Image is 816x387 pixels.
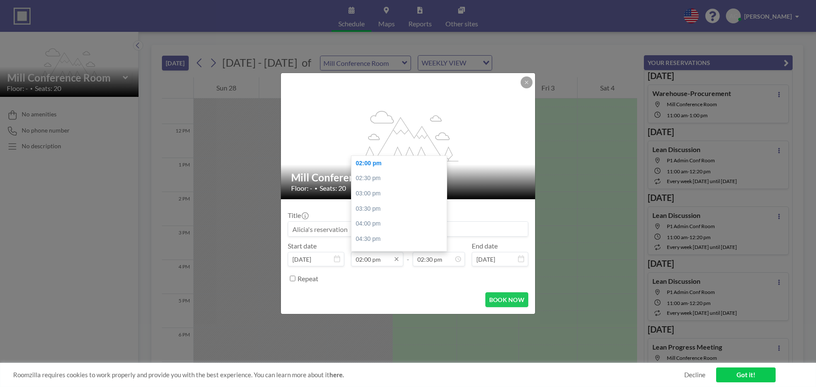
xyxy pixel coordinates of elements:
div: 02:30 pm [351,171,451,186]
label: Repeat [297,274,318,283]
a: Got it! [716,367,776,382]
span: Roomzilla requires cookies to work properly and provide you with the best experience. You can lea... [13,371,684,379]
input: Alicia's reservation [288,222,528,236]
div: 04:00 pm [351,216,451,232]
span: • [314,185,317,192]
span: - [407,245,409,263]
button: BOOK NOW [485,292,528,307]
label: End date [472,242,498,250]
label: Start date [288,242,317,250]
h2: Mill Conference Room [291,171,526,184]
span: Floor: - [291,184,312,192]
div: 03:00 pm [351,186,451,201]
span: Seats: 20 [320,184,346,192]
a: here. [329,371,344,379]
label: Title [288,211,308,220]
a: Decline [684,371,705,379]
div: 02:00 pm [351,156,451,171]
div: 03:30 pm [351,201,451,217]
g: flex-grow: 1.2; [358,110,459,161]
div: 04:30 pm [351,232,451,247]
div: 05:00 pm [351,246,451,262]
